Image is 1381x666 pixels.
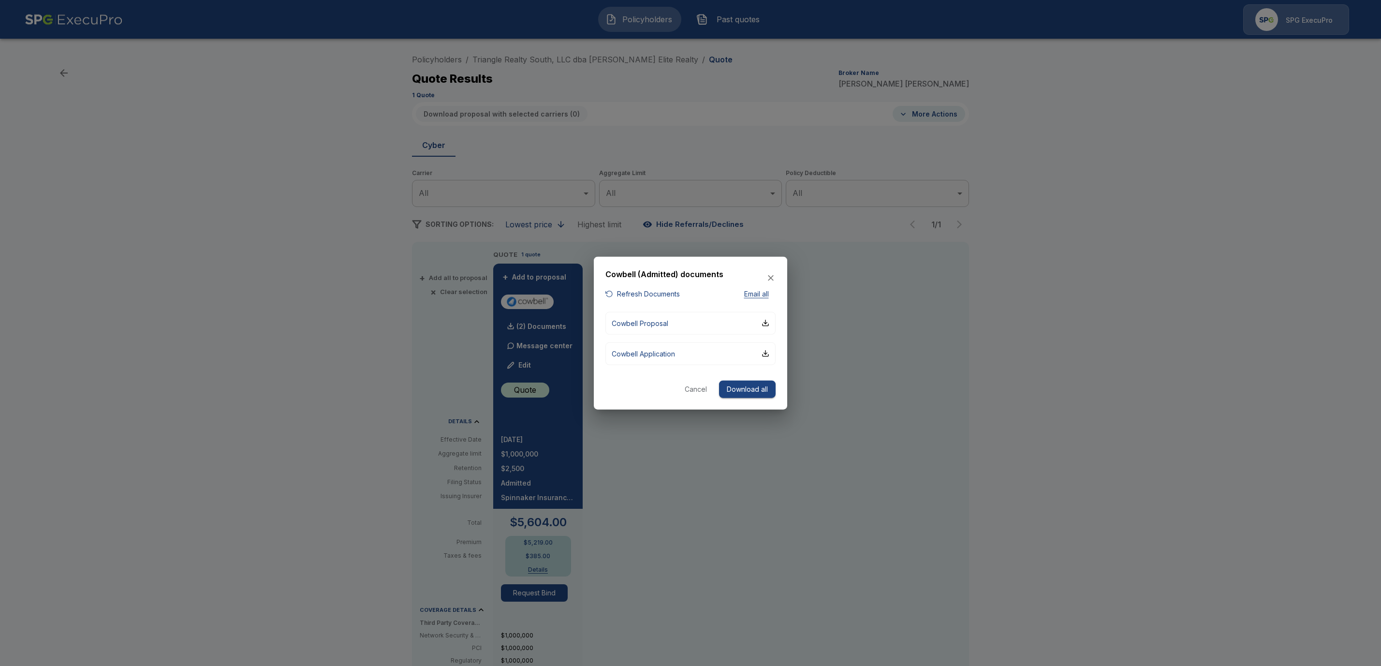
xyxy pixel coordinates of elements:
[605,342,776,365] button: Cowbell Application
[605,311,776,334] button: Cowbell Proposal
[612,348,675,358] p: Cowbell Application
[612,318,668,328] p: Cowbell Proposal
[605,268,723,281] h6: Cowbell (Admitted) documents
[737,288,776,300] button: Email all
[680,380,711,398] button: Cancel
[605,288,680,300] button: Refresh Documents
[719,380,776,398] button: Download all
